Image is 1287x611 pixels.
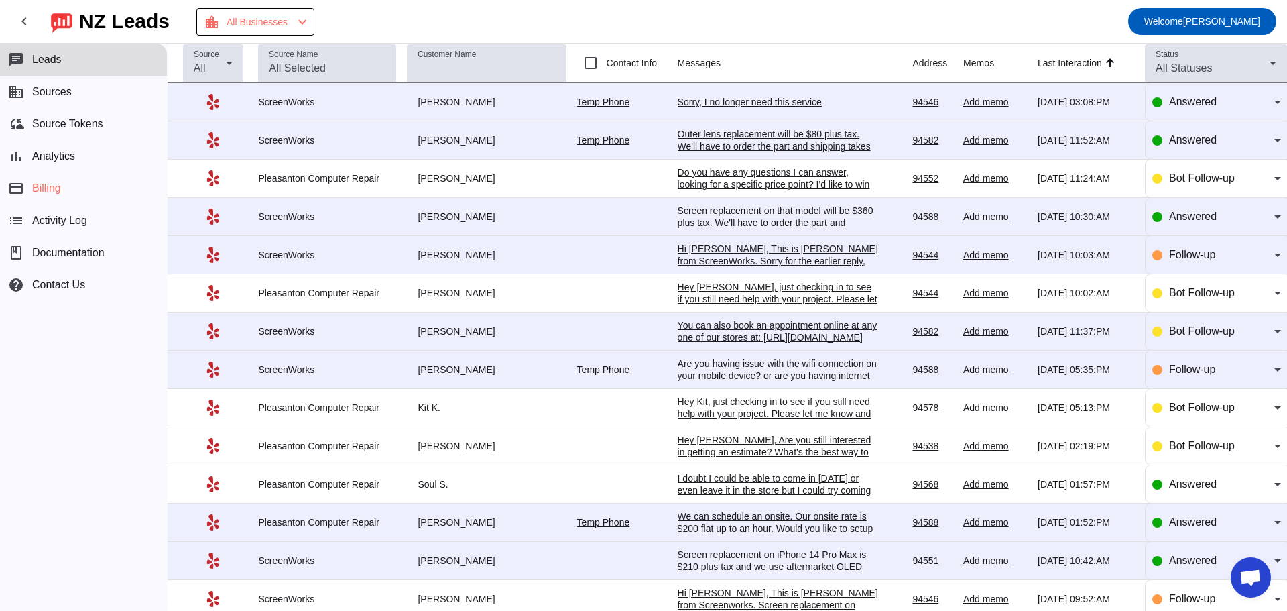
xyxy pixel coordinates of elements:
th: Messages [678,44,913,83]
a: Temp Phone [577,364,630,375]
div: 94546 [912,96,953,108]
mat-icon: Yelp [205,553,221,569]
div: Pleasanton Computer Repair [258,172,396,184]
div: 94568 [912,478,953,490]
span: Bot Follow-up [1169,440,1235,451]
span: Answered [1169,478,1217,490]
div: 94578 [912,402,953,414]
div: Payment Issue [204,13,310,32]
mat-icon: chevron_left [294,14,310,30]
mat-icon: Yelp [205,247,221,263]
div: We can schedule an onsite. Our onsite rate is $200 flat up to an hour. Would you like to setup a ... [678,510,879,547]
mat-icon: business [8,84,24,100]
span: Source Tokens [32,118,103,130]
div: [PERSON_NAME] [407,440,566,452]
mat-icon: Yelp [205,170,221,186]
div: [PERSON_NAME] [407,211,566,223]
span: book [8,245,24,261]
div: Add memo [963,325,1027,337]
div: Add memo [963,440,1027,452]
div: Add memo [963,555,1027,567]
div: [PERSON_NAME] [407,325,566,337]
img: logo [51,10,72,33]
div: Sorry, I no longer need this service [678,96,879,108]
div: Add memo [963,134,1027,146]
div: 94551 [912,555,953,567]
mat-label: Status [1156,50,1178,59]
a: Temp Phone [577,97,630,107]
div: [DATE] 02:19:PM [1038,440,1134,452]
mat-icon: Yelp [205,132,221,148]
span: Follow-up [1169,593,1215,604]
div: Add memo [963,402,1027,414]
span: Contact Us [32,279,85,291]
div: [DATE] 09:52:AM [1038,593,1134,605]
div: Add memo [963,364,1027,376]
div: 94588 [912,364,953,376]
span: All [194,62,206,74]
th: Memos [963,44,1038,83]
span: Answered [1169,555,1217,566]
div: 94588 [912,211,953,223]
span: Billing [32,182,61,195]
div: [DATE] 11:37:PM [1038,325,1134,337]
span: Follow-up [1169,249,1215,260]
div: Soul S. [407,478,566,490]
div: Screen replacement on iPhone 14 Pro Max is $210 plus tax and we use aftermarket OLED screens. You... [678,549,879,609]
div: [PERSON_NAME] [407,249,566,261]
a: Temp Phone [577,517,630,528]
mat-icon: list [8,213,24,229]
div: [DATE] 10:30:AM [1038,211,1134,223]
div: ScreenWorks [258,364,396,376]
mat-icon: cloud_sync [8,116,24,132]
mat-icon: Yelp [205,209,221,225]
div: Hey [PERSON_NAME], just checking in to see if you still need help with your project. Please let m... [678,281,879,341]
mat-icon: Yelp [205,438,221,454]
div: Hi [PERSON_NAME], This is [PERSON_NAME] from ScreenWorks. Sorry for the earlier reply, we are tes... [678,243,879,327]
div: [DATE] 10:42:AM [1038,555,1134,567]
div: [DATE] 10:03:AM [1038,249,1134,261]
div: Add memo [963,172,1027,184]
mat-icon: Yelp [205,285,221,301]
span: Leads [32,54,62,66]
div: [PERSON_NAME] [407,555,566,567]
mat-icon: Yelp [205,476,221,492]
a: Temp Phone [577,135,630,146]
mat-icon: Yelp [205,94,221,110]
div: 94544 [912,249,953,261]
div: 94552 [912,172,953,184]
div: Add memo [963,287,1027,299]
span: Bot Follow-up [1169,172,1235,184]
div: Add memo [963,478,1027,490]
mat-icon: Yelp [205,323,221,339]
div: [PERSON_NAME] [407,516,566,529]
span: Analytics [32,150,75,162]
mat-icon: payment [8,180,24,197]
div: Add memo [963,96,1027,108]
span: Welcome [1144,16,1183,27]
div: Pleasanton Computer Repair [258,440,396,452]
div: Add memo [963,593,1027,605]
div: [DATE] 01:57:PM [1038,478,1134,490]
div: [PERSON_NAME] [407,593,566,605]
div: Hey Kit, just checking in to see if you still need help with your project. Please let me know and... [678,396,879,456]
div: ScreenWorks [258,134,396,146]
div: Pleasanton Computer Repair [258,402,396,414]
div: ScreenWorks [258,96,396,108]
mat-label: Source [194,50,219,59]
mat-icon: location_city [204,14,220,30]
div: 94582 [912,325,953,337]
mat-label: Source Name [269,50,318,59]
div: [DATE] 05:13:PM [1038,402,1134,414]
div: [PERSON_NAME] [407,287,566,299]
div: Hey [PERSON_NAME], Are you still interested in getting an estimate? What's the best way to reach ... [678,434,879,482]
div: [PERSON_NAME] [407,134,566,146]
mat-icon: Yelp [205,400,221,416]
span: Bot Follow-up [1169,402,1235,413]
div: Pleasanton Computer Repair [258,287,396,299]
div: 94582 [912,134,953,146]
div: Add memo [963,211,1027,223]
button: Welcome[PERSON_NAME] [1128,8,1276,35]
span: Activity Log [32,215,87,227]
mat-icon: bar_chart [8,148,24,164]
